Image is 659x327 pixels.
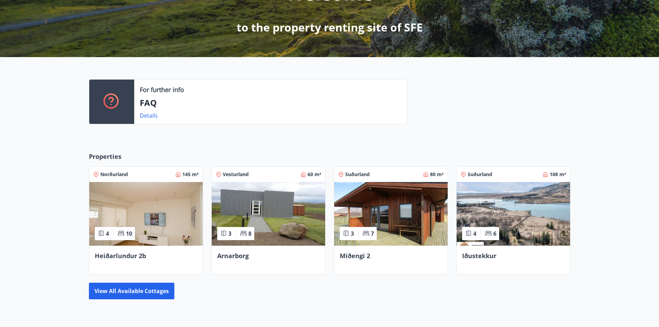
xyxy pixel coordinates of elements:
button: View all available cottages [89,283,174,299]
span: 60 m² [308,171,321,178]
span: Properties [89,152,121,161]
span: 80 m² [430,171,443,178]
img: Paella dish [212,182,325,246]
span: Norðurland [100,171,128,178]
span: 8 [248,230,251,237]
p: For further info [140,85,184,94]
span: 6 [493,230,496,237]
p: FAQ [140,97,401,109]
span: 145 m² [182,171,199,178]
span: 108 m² [550,171,566,178]
span: 3 [228,230,231,237]
img: Paella dish [457,182,570,246]
img: Paella dish [334,182,448,246]
img: Paella dish [89,182,203,246]
span: 3 [351,230,354,237]
span: Iðustekkur [462,252,496,260]
span: Arnarborg [217,252,249,260]
span: Heiðarlundur 2b [95,252,146,260]
p: to the property renting site of SFE [237,20,423,35]
span: Suðurland [345,171,370,178]
span: Miðengi 2 [340,252,370,260]
span: Vesturland [223,171,249,178]
span: 4 [106,230,109,237]
span: 7 [371,230,374,237]
span: Suðurland [468,171,492,178]
a: Details [140,112,158,119]
span: 4 [473,230,476,237]
span: 10 [126,230,132,237]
